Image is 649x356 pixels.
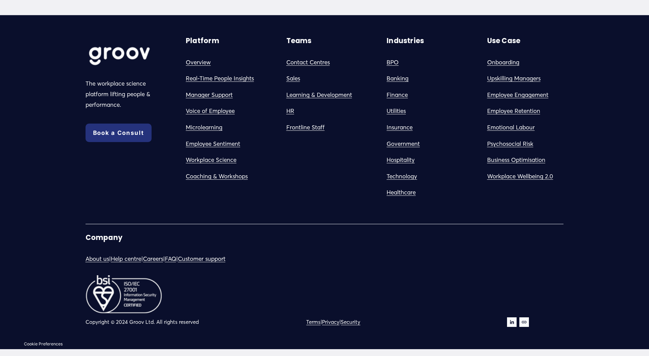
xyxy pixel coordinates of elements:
a: Government [387,139,420,149]
a: Business Optimisation [487,155,545,165]
a: About us [86,254,109,264]
a: BPO [387,57,399,68]
a: Workplace Science [186,155,236,165]
a: Book a Consult [86,124,152,142]
a: Healthcare [387,187,416,198]
a: Real-Time People Insights [186,73,254,84]
a: Upskilling Managers [487,73,541,84]
a: Insurance [387,122,413,133]
a: g 2.0 [540,171,553,182]
a: Psychosocial Risk [487,139,533,149]
a: LinkedIn [507,317,517,327]
p: The workplace science platform lifting people & performance. [86,78,162,110]
a: Employee Retention [487,106,540,116]
a: Manager Support [186,90,233,100]
a: URL [519,317,529,327]
p: | | [306,317,463,327]
button: Cookie Preferences [24,341,63,346]
strong: Use Case [487,36,521,46]
a: Employee Sentiment [186,139,240,149]
a: Coaching & Workshops [186,171,248,182]
a: Terms [306,317,321,327]
a: HR [286,106,294,116]
a: Banking [387,73,408,84]
a: Sales [286,73,300,84]
a: Microlearning [186,122,222,133]
a: FAQ [165,254,176,264]
strong: Company [86,233,122,242]
a: Contact Centres [286,57,330,68]
strong: Industries [387,36,424,46]
section: Manage previously selected cookie options [21,339,66,349]
a: Security [341,317,360,327]
a: Careers [143,254,163,264]
a: Employee Engagement [487,90,548,100]
a: Onboarding [487,57,519,68]
a: Technology [387,171,417,182]
a: Learning & Development [286,90,352,100]
a: Privacy [322,317,339,327]
a: Frontline Staff [286,122,325,133]
a: Customer support [178,254,225,264]
strong: Teams [286,36,312,46]
a: Emotional Labour [487,122,535,133]
p: Copyright © 2024 Groov Ltd. All rights reserved [86,317,323,327]
strong: Platform [186,36,219,46]
a: Help centre [111,254,141,264]
a: Utilities [387,106,406,116]
a: Voice of Employee [186,106,235,116]
a: Finance [387,90,408,100]
a: Hospitality [387,155,415,165]
p: | | | | [86,254,323,264]
a: Workplace Wellbein [487,171,540,182]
